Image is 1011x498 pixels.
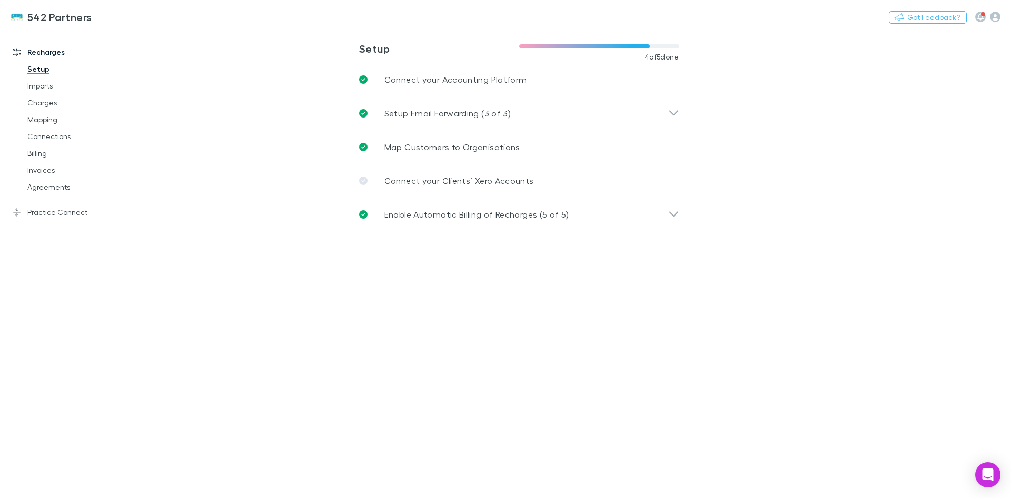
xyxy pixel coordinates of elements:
p: Connect your Clients’ Xero Accounts [384,174,534,187]
div: Open Intercom Messenger [975,462,1000,487]
a: Mapping [17,111,142,128]
a: Connect your Clients’ Xero Accounts [351,164,688,198]
a: Imports [17,77,142,94]
h3: Setup [359,42,519,55]
h3: 542 Partners [27,11,92,23]
a: Setup [17,61,142,77]
div: Setup Email Forwarding (3 of 3) [351,96,688,130]
img: 542 Partners's Logo [11,11,23,23]
button: Got Feedback? [889,11,967,24]
a: Charges [17,94,142,111]
div: Enable Automatic Billing of Recharges (5 of 5) [351,198,688,231]
p: Enable Automatic Billing of Recharges (5 of 5) [384,208,569,221]
p: Setup Email Forwarding (3 of 3) [384,107,511,120]
p: Connect your Accounting Platform [384,73,527,86]
a: Connections [17,128,142,145]
a: Practice Connect [2,204,142,221]
a: Billing [17,145,142,162]
span: 4 of 5 done [645,53,679,61]
a: Invoices [17,162,142,179]
a: Recharges [2,44,142,61]
a: Map Customers to Organisations [351,130,688,164]
p: Map Customers to Organisations [384,141,520,153]
a: 542 Partners [4,4,98,30]
a: Connect your Accounting Platform [351,63,688,96]
a: Agreements [17,179,142,196]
